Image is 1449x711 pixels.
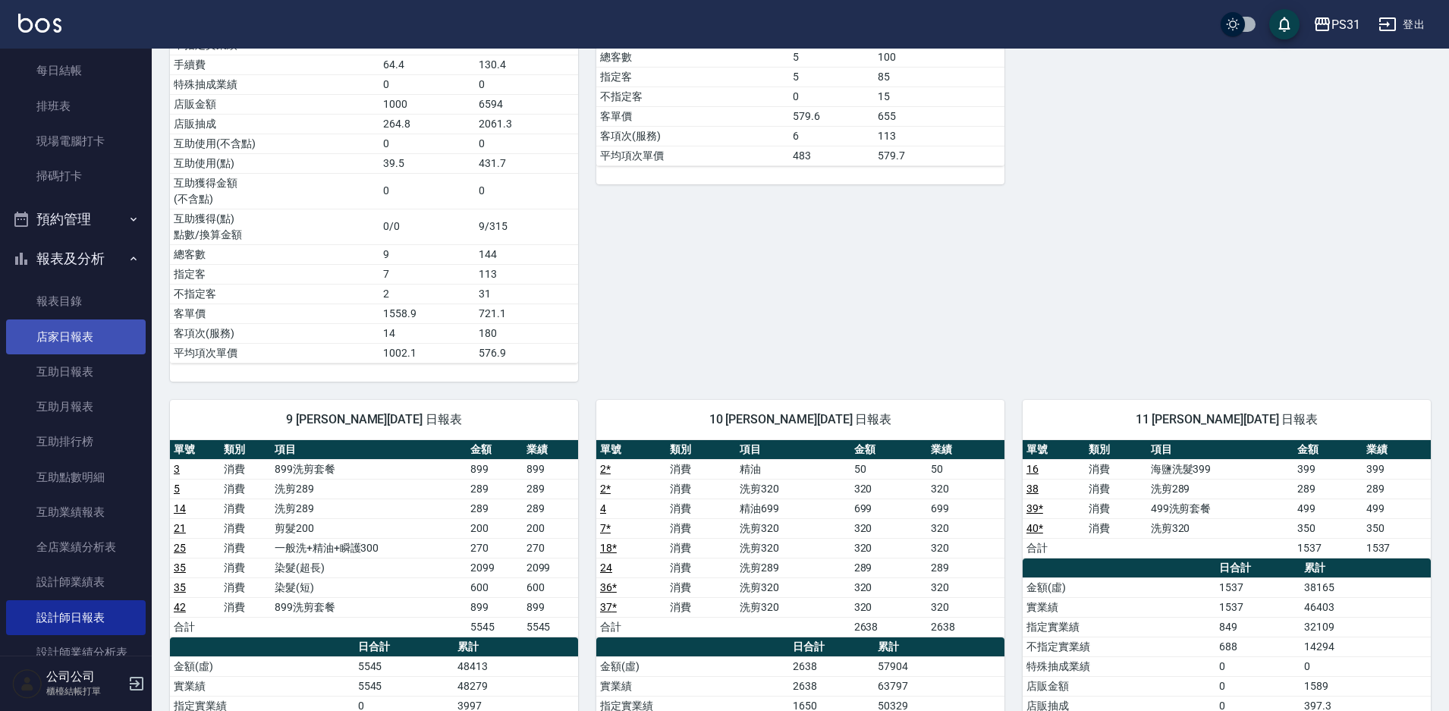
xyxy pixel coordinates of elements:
[220,499,270,518] td: 消費
[1363,538,1431,558] td: 1537
[736,538,850,558] td: 洗剪320
[596,656,789,676] td: 金額(虛)
[1085,499,1147,518] td: 消費
[220,597,270,617] td: 消費
[170,55,379,74] td: 手續費
[850,597,928,617] td: 320
[666,538,736,558] td: 消費
[188,412,560,427] span: 9 [PERSON_NAME][DATE] 日報表
[46,684,124,698] p: 櫃檯結帳打單
[475,304,578,323] td: 721.1
[927,518,1004,538] td: 320
[736,440,850,460] th: 項目
[874,146,1004,165] td: 579.7
[170,284,379,304] td: 不指定客
[1293,479,1362,499] td: 289
[354,676,454,696] td: 5545
[789,87,874,106] td: 0
[475,173,578,209] td: 0
[1026,483,1039,495] a: 38
[850,479,928,499] td: 320
[596,47,789,67] td: 總客數
[596,67,789,87] td: 指定客
[874,126,1004,146] td: 113
[523,518,578,538] td: 200
[1215,558,1300,578] th: 日合計
[271,577,467,597] td: 染髮(短)
[467,617,522,637] td: 5545
[454,656,578,676] td: 48413
[467,518,522,538] td: 200
[736,479,850,499] td: 洗剪320
[1023,617,1215,637] td: 指定實業績
[1363,479,1431,499] td: 289
[1147,518,1294,538] td: 洗剪320
[666,459,736,479] td: 消費
[1300,617,1431,637] td: 32109
[927,538,1004,558] td: 320
[6,159,146,193] a: 掃碼打卡
[1023,440,1085,460] th: 單號
[1023,637,1215,656] td: 不指定實業績
[475,323,578,343] td: 180
[523,499,578,518] td: 289
[6,284,146,319] a: 報表目錄
[789,106,874,126] td: 579.6
[850,440,928,460] th: 金額
[379,114,475,134] td: 264.8
[271,459,467,479] td: 899洗剪套餐
[170,617,220,637] td: 合計
[475,284,578,304] td: 31
[1363,459,1431,479] td: 399
[379,244,475,264] td: 9
[523,617,578,637] td: 5545
[850,558,928,577] td: 289
[6,319,146,354] a: 店家日報表
[467,577,522,597] td: 600
[666,440,736,460] th: 類別
[354,656,454,676] td: 5545
[220,440,270,460] th: 類別
[174,483,180,495] a: 5
[379,134,475,153] td: 0
[6,389,146,424] a: 互助月報表
[850,499,928,518] td: 699
[475,134,578,153] td: 0
[454,637,578,657] th: 累計
[850,518,928,538] td: 320
[874,656,1004,676] td: 57904
[596,440,666,460] th: 單號
[736,558,850,577] td: 洗剪289
[789,656,874,676] td: 2638
[666,577,736,597] td: 消費
[1147,499,1294,518] td: 499洗剪套餐
[927,577,1004,597] td: 320
[475,74,578,94] td: 0
[1215,637,1300,656] td: 688
[174,542,186,554] a: 25
[220,577,270,597] td: 消費
[1363,518,1431,538] td: 350
[475,343,578,363] td: 576.9
[467,499,522,518] td: 289
[736,577,850,597] td: 洗剪320
[666,597,736,617] td: 消費
[1023,577,1215,597] td: 金額(虛)
[170,244,379,264] td: 總客數
[6,354,146,389] a: 互助日報表
[220,518,270,538] td: 消費
[789,676,874,696] td: 2638
[523,577,578,597] td: 600
[523,597,578,617] td: 899
[596,126,789,146] td: 客項次(服務)
[174,601,186,613] a: 42
[600,502,606,514] a: 4
[850,617,928,637] td: 2638
[1085,518,1147,538] td: 消費
[170,676,354,696] td: 實業績
[475,153,578,173] td: 431.7
[6,600,146,635] a: 設計師日報表
[874,67,1004,87] td: 85
[927,597,1004,617] td: 320
[596,440,1004,637] table: a dense table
